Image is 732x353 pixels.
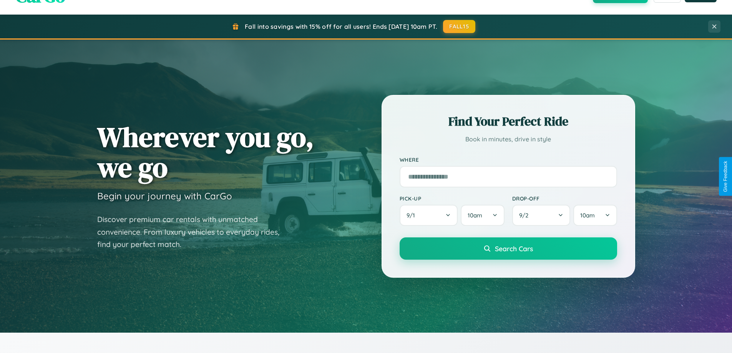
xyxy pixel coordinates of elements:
button: FALL15 [443,20,475,33]
span: 9 / 2 [519,212,532,219]
span: 10am [468,212,482,219]
p: Book in minutes, drive in style [400,134,617,145]
h1: Wherever you go, we go [97,122,314,182]
span: Fall into savings with 15% off for all users! Ends [DATE] 10am PT. [245,23,437,30]
label: Where [400,156,617,163]
button: 9/2 [512,205,571,226]
h2: Find Your Perfect Ride [400,113,617,130]
button: Search Cars [400,237,617,260]
span: Search Cars [495,244,533,253]
p: Discover premium car rentals with unmatched convenience. From luxury vehicles to everyday rides, ... [97,213,289,251]
button: 10am [461,205,504,226]
h3: Begin your journey with CarGo [97,190,232,202]
div: Give Feedback [723,161,728,192]
span: 9 / 1 [407,212,419,219]
label: Pick-up [400,195,505,202]
button: 10am [573,205,617,226]
label: Drop-off [512,195,617,202]
span: 10am [580,212,595,219]
button: 9/1 [400,205,458,226]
